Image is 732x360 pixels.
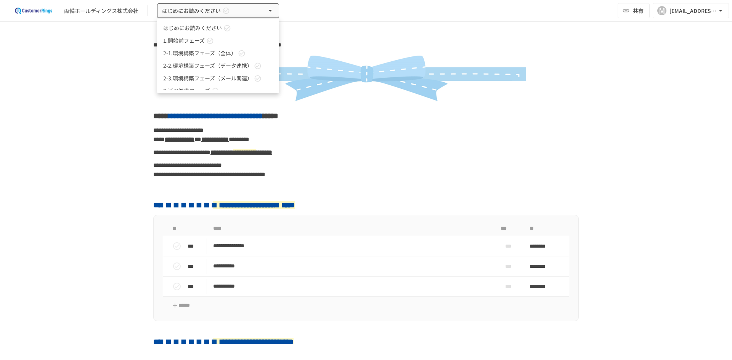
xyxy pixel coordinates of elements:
[163,37,205,45] span: 1.開始前フェーズ
[163,87,210,95] span: 3.活用準備フェーズ
[163,24,222,32] span: はじめにお読みください
[163,74,252,82] span: 2-3.環境構築フェーズ（メール関連）
[163,49,236,57] span: 2-1.環境構築フェーズ（全体）
[163,62,252,70] span: 2-2.環境構築フェーズ（データ連携）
